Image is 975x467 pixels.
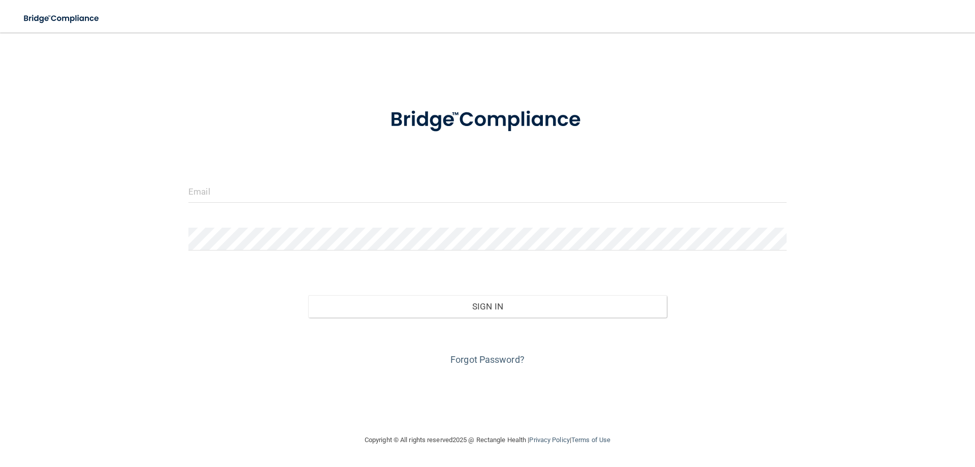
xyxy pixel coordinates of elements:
[188,180,787,203] input: Email
[369,94,606,146] img: bridge_compliance_login_screen.278c3ca4.svg
[571,436,610,444] a: Terms of Use
[302,424,673,456] div: Copyright © All rights reserved 2025 @ Rectangle Health | |
[308,295,667,318] button: Sign In
[529,436,569,444] a: Privacy Policy
[450,354,525,365] a: Forgot Password?
[15,8,109,29] img: bridge_compliance_login_screen.278c3ca4.svg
